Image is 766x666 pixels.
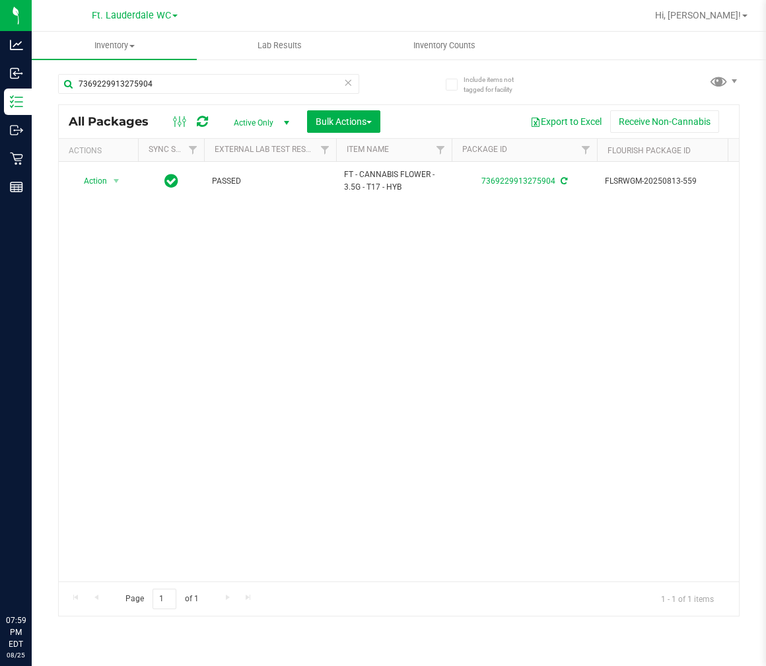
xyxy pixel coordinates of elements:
a: Filter [182,139,204,161]
a: External Lab Test Result [215,145,318,154]
iframe: Resource center unread badge [39,558,55,574]
a: Inventory [32,32,197,59]
inline-svg: Outbound [10,124,23,137]
span: In Sync [164,172,178,190]
span: Inventory Counts [396,40,493,52]
span: Sync from Compliance System [559,176,567,186]
inline-svg: Inventory [10,95,23,108]
input: 1 [153,589,176,609]
inline-svg: Inbound [10,67,23,80]
button: Export to Excel [522,110,610,133]
a: Lab Results [197,32,362,59]
span: Include items not tagged for facility [464,75,530,94]
span: PASSED [212,175,328,188]
a: Filter [314,139,336,161]
iframe: Resource center [13,560,53,600]
span: FT - CANNABIS FLOWER - 3.5G - T17 - HYB [344,168,444,194]
button: Bulk Actions [307,110,380,133]
a: Flourish Package ID [608,146,691,155]
span: Action [72,172,108,190]
a: Filter [430,139,452,161]
button: Receive Non-Cannabis [610,110,719,133]
p: 07:59 PM EDT [6,614,26,650]
input: Search Package ID, Item Name, SKU, Lot or Part Number... [58,74,359,94]
inline-svg: Analytics [10,38,23,52]
span: Lab Results [240,40,320,52]
a: 7369229913275904 [481,176,555,186]
a: Filter [575,139,597,161]
inline-svg: Retail [10,152,23,165]
a: Package ID [462,145,507,154]
span: Ft. Lauderdale WC [92,10,171,21]
span: Clear [343,74,353,91]
span: Bulk Actions [316,116,372,127]
span: 1 - 1 of 1 items [650,589,724,609]
span: select [108,172,125,190]
p: 08/25 [6,650,26,660]
div: Actions [69,146,133,155]
a: Sync Status [149,145,199,154]
span: Hi, [PERSON_NAME]! [655,10,741,20]
span: FLSRWGM-20250813-559 [605,175,734,188]
a: Inventory Counts [362,32,527,59]
inline-svg: Reports [10,180,23,194]
a: Item Name [347,145,389,154]
span: Inventory [32,40,197,52]
span: All Packages [69,114,162,129]
span: Page of 1 [114,589,209,609]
